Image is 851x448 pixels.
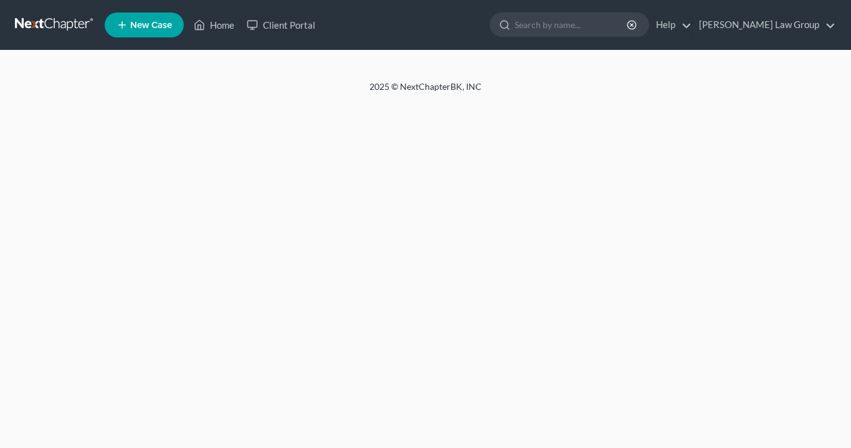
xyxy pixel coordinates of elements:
[693,14,835,36] a: [PERSON_NAME] Law Group
[70,80,781,103] div: 2025 © NextChapterBK, INC
[240,14,321,36] a: Client Portal
[650,14,692,36] a: Help
[188,14,240,36] a: Home
[515,13,629,36] input: Search by name...
[130,21,172,30] span: New Case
